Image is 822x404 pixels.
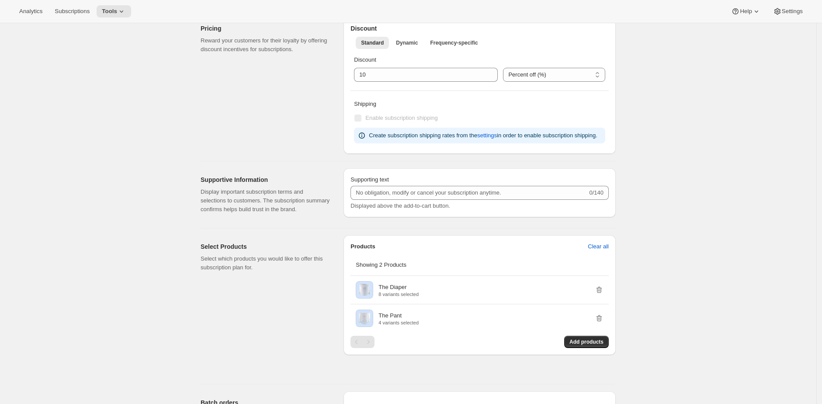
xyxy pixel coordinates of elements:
[201,175,329,184] h2: Supportive Information
[378,320,419,325] p: 4 variants selected
[14,5,48,17] button: Analytics
[350,336,375,348] nav: Pagination
[740,8,752,15] span: Help
[201,188,329,214] p: Display important subscription terms and selections to customers. The subscription summary confir...
[354,68,485,82] input: 10
[726,5,766,17] button: Help
[49,5,95,17] button: Subscriptions
[350,24,609,33] h2: Discount
[472,129,502,143] button: settings
[588,242,609,251] span: Clear all
[354,56,605,64] p: Discount
[378,311,402,320] p: The Pant
[768,5,808,17] button: Settings
[583,240,614,254] button: Clear all
[201,254,329,272] p: Select which products you would like to offer this subscription plan for.
[201,36,329,54] p: Reward your customers for their loyalty by offering discount incentives for subscriptions.
[350,242,375,251] p: Products
[369,132,597,139] span: Create subscription shipping rates from the in order to enable subscription shipping.
[97,5,131,17] button: Tools
[350,202,450,209] span: Displayed above the add-to-cart button.
[564,336,609,348] button: Add products
[782,8,803,15] span: Settings
[350,176,388,183] span: Supporting text
[356,261,406,268] span: Showing 2 Products
[477,131,497,140] span: settings
[430,39,478,46] span: Frequency-specific
[361,39,384,46] span: Standard
[350,186,587,200] input: No obligation, modify or cancel your subscription anytime.
[201,24,329,33] h2: Pricing
[354,100,605,108] p: Shipping
[378,283,406,292] p: The Diaper
[356,281,373,299] img: The Diaper
[365,115,438,121] span: Enable subscription shipping
[378,292,419,297] p: 8 variants selected
[19,8,42,15] span: Analytics
[356,310,373,327] img: The Pant
[55,8,90,15] span: Subscriptions
[102,8,117,15] span: Tools
[569,338,603,345] span: Add products
[396,39,418,46] span: Dynamic
[201,242,329,251] h2: Select Products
